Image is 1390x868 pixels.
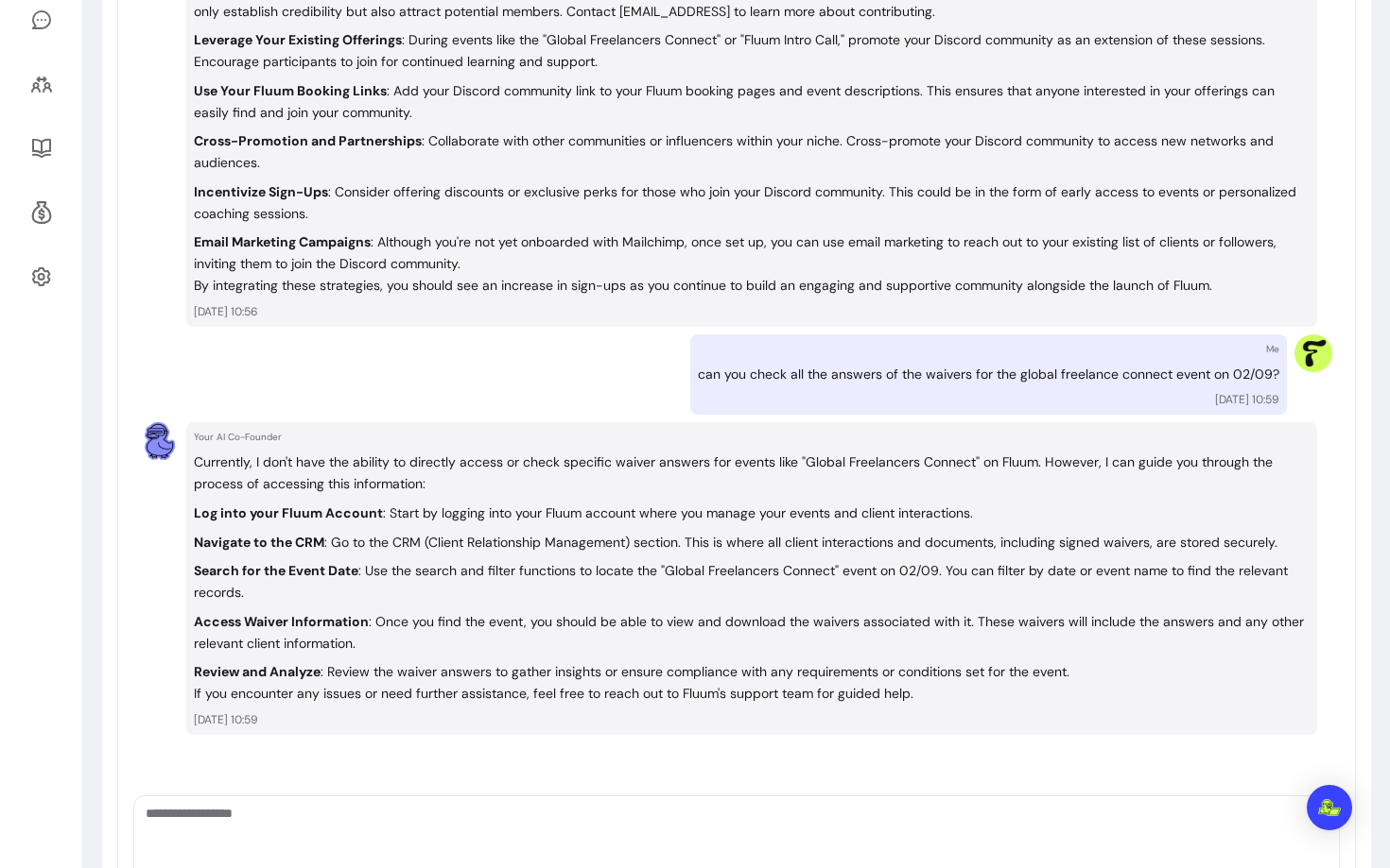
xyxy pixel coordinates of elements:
[194,183,1296,222] p: : Consider offering discounts or exclusive perks for those who join your Discord community. This ...
[23,61,61,107] a: Clients
[194,534,1277,551] p: : Go to the CRM (Client Relationship Management) section. This is where all client interactions a...
[194,663,1069,680] p: : Review the waiver answers to gather insights or ensure compliance with any requirements or cond...
[194,534,324,551] strong: Navigate to the CRM
[1294,334,1332,372] img: Provider image
[23,126,61,171] a: Resources
[194,613,369,630] strong: Access Waiver Information
[194,683,1310,705] p: If you encounter any issues or need further assistance, feel free to reach out to Fluum's support...
[141,422,179,460] img: AI Co-Founder avatar
[194,504,383,521] strong: Log into your Fluum Account
[194,663,321,680] strong: Review and Analyze
[1307,785,1352,830] div: Open Intercom Messenger
[194,562,1288,601] p: : Use the search and filter functions to locate the "Global Freelancers Connect" event on 02/09. ...
[194,233,371,250] strong: Email Marketing Campaigns
[194,504,973,521] p: : Start by logging into your Fluum account where you manage your events and client interactions.
[194,132,422,149] strong: Cross-Promotion and Partnerships
[194,31,1265,70] p: : During events like the "Global Freelancers Connect" or "Fluum Intro Call," promote your Discord...
[194,613,1304,652] p: : Once you find the event, you should be able to view and download the waivers associated with it...
[146,804,1328,860] textarea: Ask me anything...
[194,31,402,48] strong: Leverage Your Existing Offerings
[194,275,1310,297] p: By integrating these strategies, you should see an increase in sign-ups as you continue to build ...
[194,562,358,579] strong: Search for the Event Date
[23,254,61,299] a: Settings
[194,233,1277,272] p: : Although you're not yet onboarded with Mailchimp, once set up, you can use email marketing to r...
[1215,392,1279,407] p: [DATE] 10:59
[23,190,61,235] a: Refer & Earn
[194,183,328,200] strong: Incentivize Sign-Ups
[194,132,1274,171] p: : Collaborate with other communities or influencers within your niche. Cross-promote your Discord...
[194,304,1310,319] p: [DATE] 10:56
[194,451,1310,495] p: Currently, I don't have the ability to directly access or check specific waiver answers for event...
[698,364,1279,385] p: can you check all the answers of the waivers for the global freelance connect event on 02/09?
[194,430,1310,444] p: Your AI Co-Founder
[1266,342,1279,356] p: Me
[194,712,1310,727] p: [DATE] 10:59
[194,82,387,99] strong: Use Your Fluum Booking Links
[194,82,1275,121] p: : Add your Discord community link to your Fluum booking pages and event descriptions. This ensure...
